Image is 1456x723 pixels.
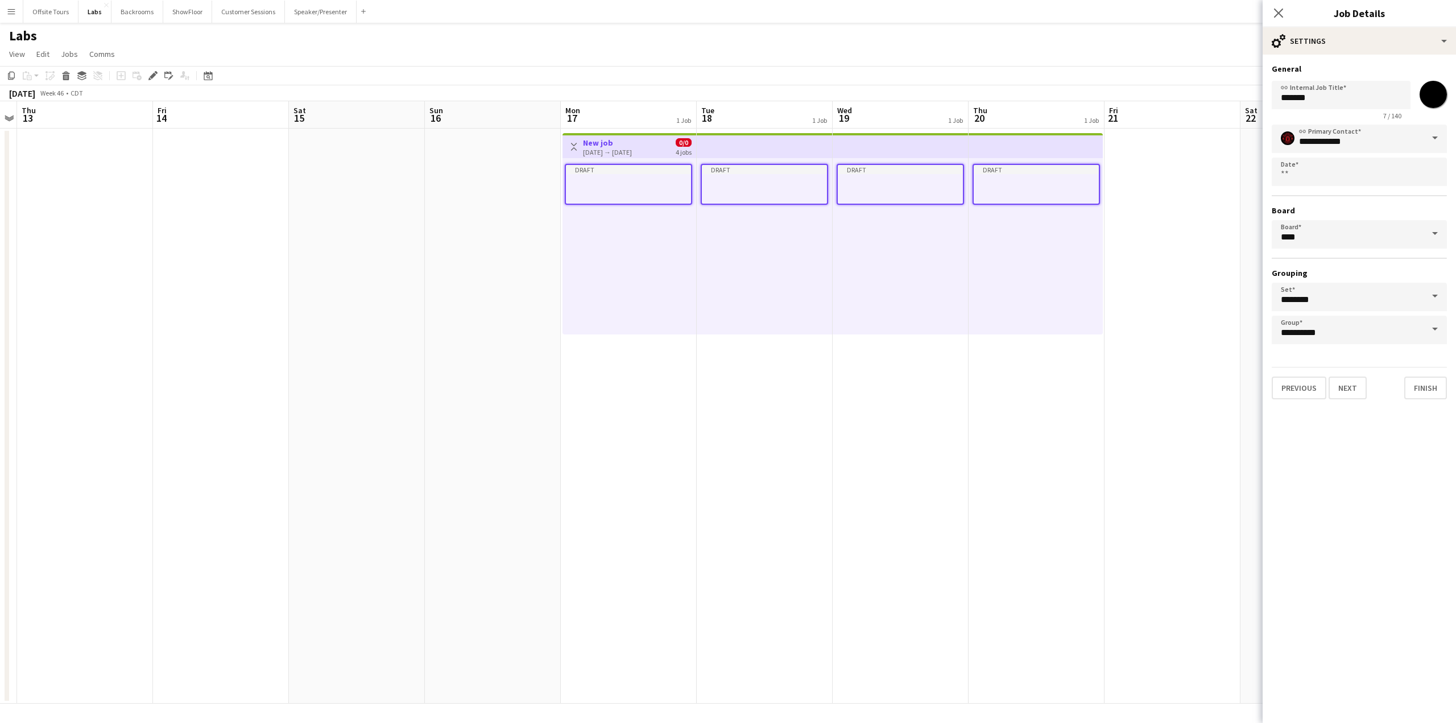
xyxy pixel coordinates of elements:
a: View [5,47,30,61]
div: 1 Job [948,116,963,125]
span: 18 [700,111,714,125]
span: Week 46 [38,89,66,97]
app-job-card: Draft [973,164,1100,205]
div: 1 Job [676,116,691,125]
span: View [9,49,25,59]
span: 21 [1107,111,1118,125]
span: 16 [428,111,443,125]
h3: General [1272,64,1447,74]
span: 22 [1243,111,1258,125]
h3: Job Details [1263,6,1456,20]
h3: New job [583,138,632,148]
button: Customer Sessions [212,1,285,23]
a: Edit [32,47,54,61]
span: 17 [564,111,580,125]
span: 7 / 140 [1374,111,1410,120]
app-job-card: Draft [837,164,964,205]
button: Previous [1272,377,1326,399]
span: 0/0 [676,138,692,147]
span: Fri [1109,105,1118,115]
button: Backrooms [111,1,163,23]
span: Mon [565,105,580,115]
h3: Board [1272,205,1447,216]
span: Sat [293,105,306,115]
div: Draft [838,165,963,174]
div: CDT [71,89,83,97]
span: Thu [973,105,987,115]
span: 19 [835,111,852,125]
app-job-card: Draft [701,164,828,205]
h1: Labs [9,27,37,44]
div: Draft [974,165,1099,174]
span: 20 [971,111,987,125]
span: Comms [89,49,115,59]
span: Fri [158,105,167,115]
div: [DATE] [9,88,35,99]
span: Edit [36,49,49,59]
button: Next [1329,377,1367,399]
span: Sun [429,105,443,115]
div: Settings [1263,27,1456,55]
span: Sat [1245,105,1258,115]
h3: Grouping [1272,268,1447,278]
span: Jobs [61,49,78,59]
span: Thu [22,105,36,115]
button: Labs [78,1,111,23]
span: 14 [156,111,167,125]
a: Jobs [56,47,82,61]
button: Offsite Tours [23,1,78,23]
button: Finish [1404,377,1447,399]
span: 13 [20,111,36,125]
div: 1 Job [812,116,827,125]
app-job-card: Draft [565,164,692,205]
span: 15 [292,111,306,125]
div: 4 jobs [676,147,692,156]
div: [DATE] → [DATE] [583,148,632,156]
span: Wed [837,105,852,115]
button: Speaker/Presenter [285,1,357,23]
a: Comms [85,47,119,61]
div: Draft [702,165,827,174]
div: Draft [566,165,691,174]
span: Tue [701,105,714,115]
div: 1 Job [1084,116,1099,125]
button: ShowFloor [163,1,212,23]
